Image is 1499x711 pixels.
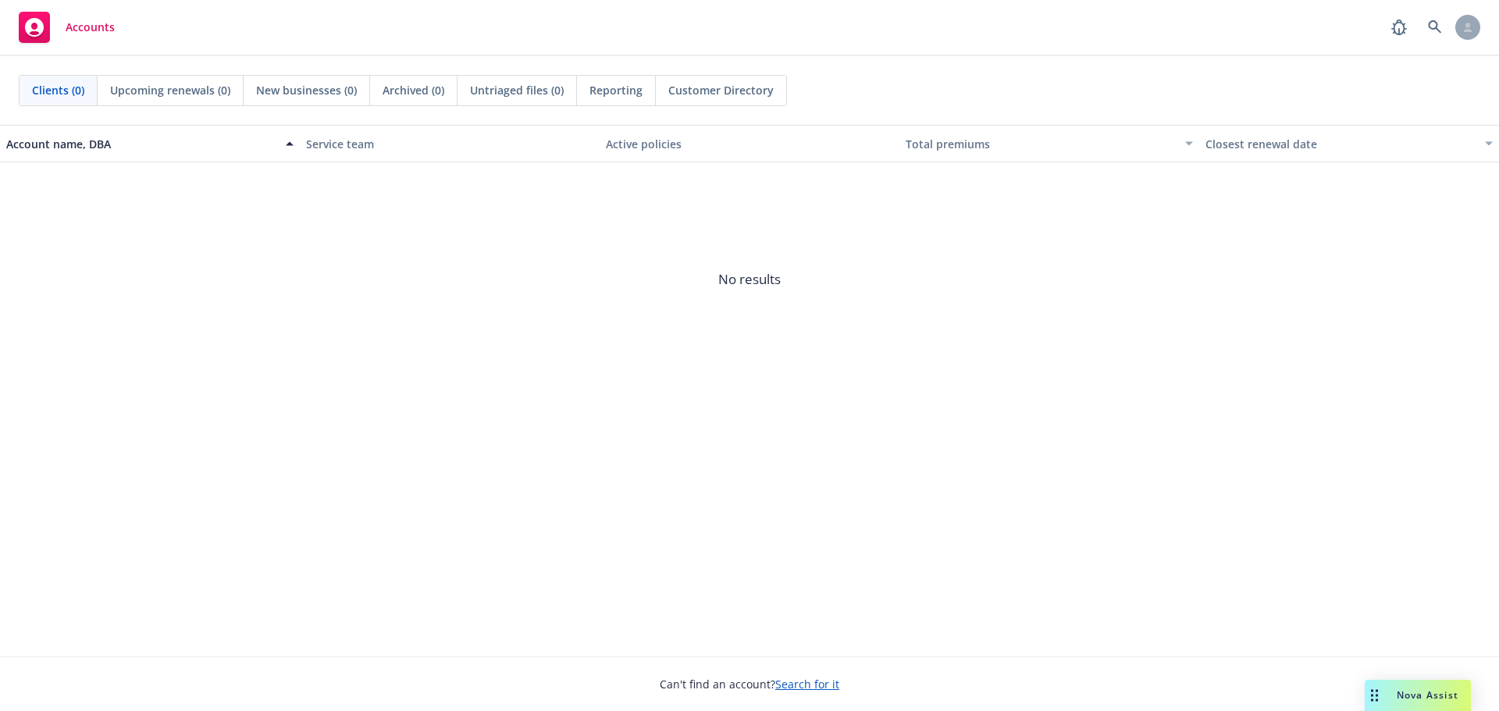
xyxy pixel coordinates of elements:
div: Active policies [606,136,893,152]
span: Customer Directory [668,82,774,98]
div: Account name, DBA [6,136,276,152]
div: Total premiums [906,136,1176,152]
span: Clients (0) [32,82,84,98]
a: Search for it [775,677,839,691]
span: New businesses (0) [256,82,357,98]
div: Service team [306,136,593,152]
button: Nova Assist [1365,680,1471,711]
div: Closest renewal date [1205,136,1476,152]
a: Search [1419,12,1451,43]
span: Upcoming renewals (0) [110,82,230,98]
a: Report a Bug [1383,12,1415,43]
span: Untriaged files (0) [470,82,564,98]
span: Nova Assist [1397,688,1458,702]
button: Total premiums [899,125,1199,162]
span: Can't find an account? [660,676,839,692]
a: Accounts [12,5,121,49]
button: Service team [300,125,600,162]
span: Accounts [66,21,115,34]
button: Closest renewal date [1199,125,1499,162]
span: Archived (0) [383,82,444,98]
span: Reporting [589,82,643,98]
div: Drag to move [1365,680,1384,711]
button: Active policies [600,125,899,162]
